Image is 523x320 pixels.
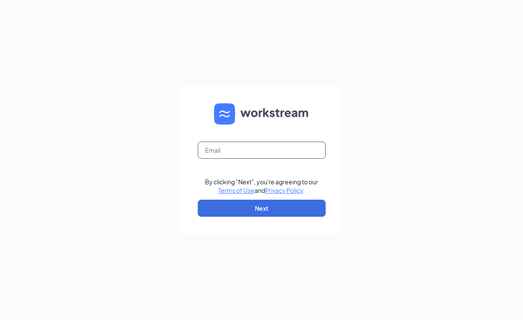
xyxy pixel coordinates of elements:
div: By clicking "Next", you're agreeing to our and . [205,177,318,195]
input: Email [198,142,326,159]
a: Terms of Use [218,186,254,194]
img: WS logo and Workstream text [214,103,309,125]
button: Next [198,200,326,217]
a: Privacy Policy [265,186,303,194]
